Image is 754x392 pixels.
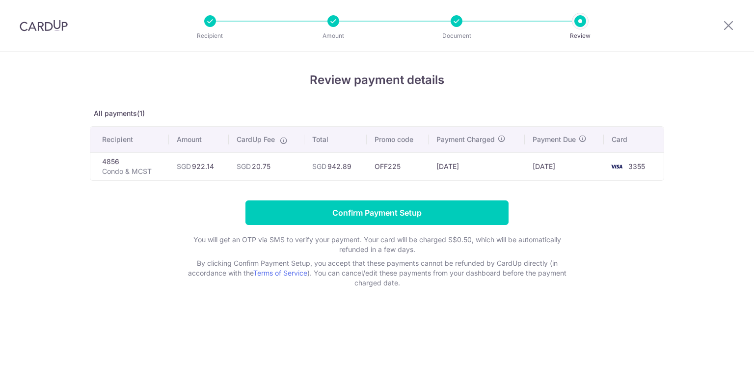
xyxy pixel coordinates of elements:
[237,135,275,144] span: CardUp Fee
[90,127,169,152] th: Recipient
[237,162,251,170] span: SGD
[90,109,664,118] p: All payments(1)
[245,200,509,225] input: Confirm Payment Setup
[174,31,246,41] p: Recipient
[367,127,429,152] th: Promo code
[304,152,367,180] td: 942.89
[229,152,304,180] td: 20.75
[253,269,307,277] a: Terms of Service
[367,152,429,180] td: OFF225
[90,71,664,89] h4: Review payment details
[312,162,326,170] span: SGD
[181,258,573,288] p: By clicking Confirm Payment Setup, you accept that these payments cannot be refunded by CardUp di...
[181,235,573,254] p: You will get an OTP via SMS to verify your payment. Your card will be charged S$0.50, which will ...
[544,31,617,41] p: Review
[628,162,645,170] span: 3355
[297,31,370,41] p: Amount
[304,127,367,152] th: Total
[691,363,744,387] iframe: Opens a widget where you can find more information
[429,152,525,180] td: [DATE]
[604,127,664,152] th: Card
[533,135,576,144] span: Payment Due
[90,152,169,180] td: 4856
[169,127,229,152] th: Amount
[102,167,161,176] p: Condo & MCST
[436,135,495,144] span: Payment Charged
[169,152,229,180] td: 922.14
[20,20,68,31] img: CardUp
[177,162,191,170] span: SGD
[420,31,493,41] p: Document
[525,152,604,180] td: [DATE]
[607,161,626,172] img: <span class="translation_missing" title="translation missing: en.account_steps.new_confirm_form.b...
